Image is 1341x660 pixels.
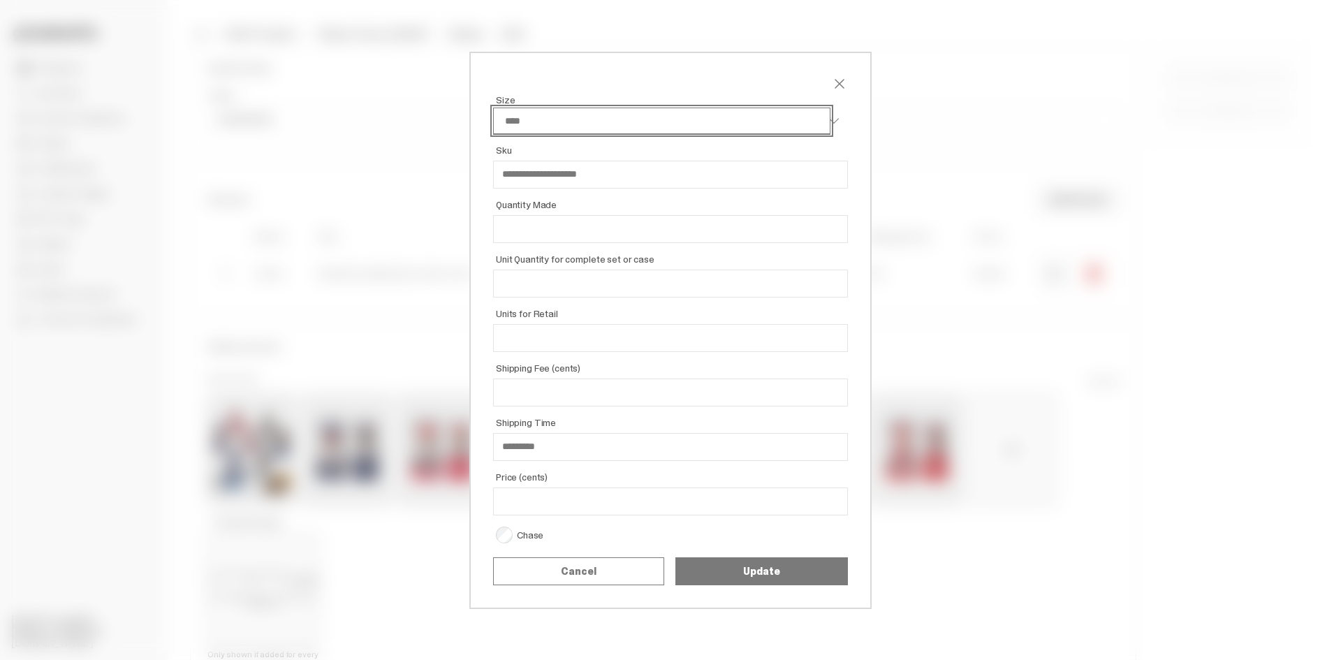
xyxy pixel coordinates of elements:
[496,254,848,264] span: Unit Quantity for complete set or case
[831,75,848,92] button: close
[496,527,848,543] span: Chase
[493,161,848,189] input: Sku
[493,557,664,585] button: Cancel
[496,309,848,318] span: Units for Retail
[496,145,848,155] span: Sku
[493,487,848,515] input: Price (cents)
[496,472,848,482] span: Price (cents)
[675,557,848,585] button: Update
[493,433,848,461] input: Shipping Time
[496,200,848,210] span: Quantity Made
[496,527,513,543] input: Chase
[493,324,848,352] input: Units for Retail
[493,379,848,406] input: Shipping Fee (cents)
[496,418,848,427] span: Shipping Time
[496,363,848,373] span: Shipping Fee (cents)
[493,108,830,134] select: Size
[493,270,848,298] input: Unit Quantity for complete set or case
[496,95,848,105] span: Size
[493,215,848,243] input: Quantity Made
